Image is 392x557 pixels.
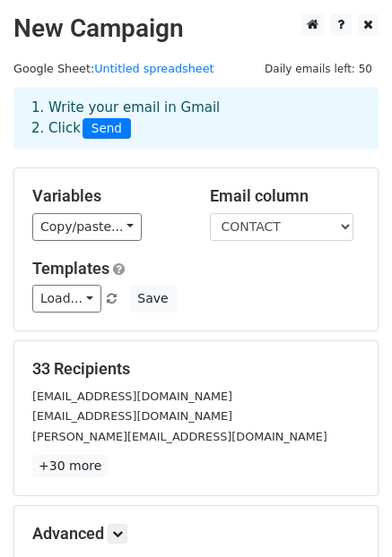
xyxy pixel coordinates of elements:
[32,186,183,206] h5: Variables
[32,430,327,443] small: [PERSON_NAME][EMAIL_ADDRESS][DOMAIN_NAME]
[129,285,176,313] button: Save
[258,59,379,79] span: Daily emails left: 50
[32,213,142,241] a: Copy/paste...
[32,455,108,477] a: +30 more
[32,409,232,423] small: [EMAIL_ADDRESS][DOMAIN_NAME]
[32,359,360,379] h5: 33 Recipients
[302,471,392,557] iframe: Chat Widget
[94,62,213,75] a: Untitled spreadsheet
[32,390,232,403] small: [EMAIL_ADDRESS][DOMAIN_NAME]
[18,98,374,139] div: 1. Write your email in Gmail 2. Click
[13,13,379,44] h2: New Campaign
[32,285,101,313] a: Load...
[32,259,109,278] a: Templates
[210,186,361,206] h5: Email column
[258,62,379,75] a: Daily emails left: 50
[83,118,131,140] span: Send
[13,62,214,75] small: Google Sheet:
[32,524,360,544] h5: Advanced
